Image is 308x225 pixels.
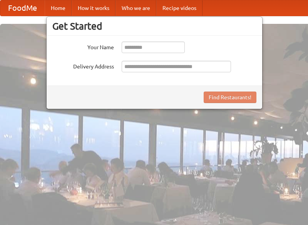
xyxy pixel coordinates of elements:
label: Your Name [52,42,114,51]
a: How it works [72,0,115,16]
label: Delivery Address [52,61,114,70]
a: Who we are [115,0,156,16]
a: Recipe videos [156,0,203,16]
button: Find Restaurants! [204,92,256,103]
a: FoodMe [0,0,45,16]
a: Home [45,0,72,16]
h3: Get Started [52,20,256,32]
